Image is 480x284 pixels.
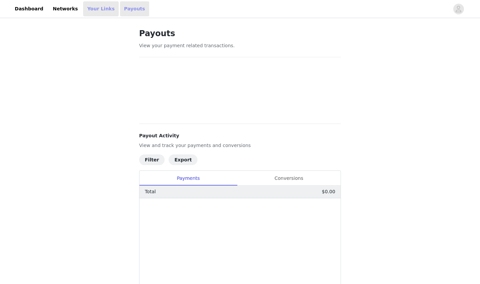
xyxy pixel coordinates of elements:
a: Payouts [120,1,149,16]
a: Your Links [83,1,119,16]
h4: Payout Activity [139,132,341,139]
div: Payments [139,171,237,186]
p: Total [145,188,156,195]
p: View your payment related transactions. [139,42,341,49]
div: Conversions [237,171,341,186]
p: $0.00 [322,188,335,195]
a: Dashboard [11,1,47,16]
button: Export [169,154,197,165]
div: avatar [455,4,462,14]
button: Filter [139,154,165,165]
a: Networks [49,1,82,16]
p: View and track your payments and conversions [139,142,341,149]
h1: Payouts [139,27,341,40]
